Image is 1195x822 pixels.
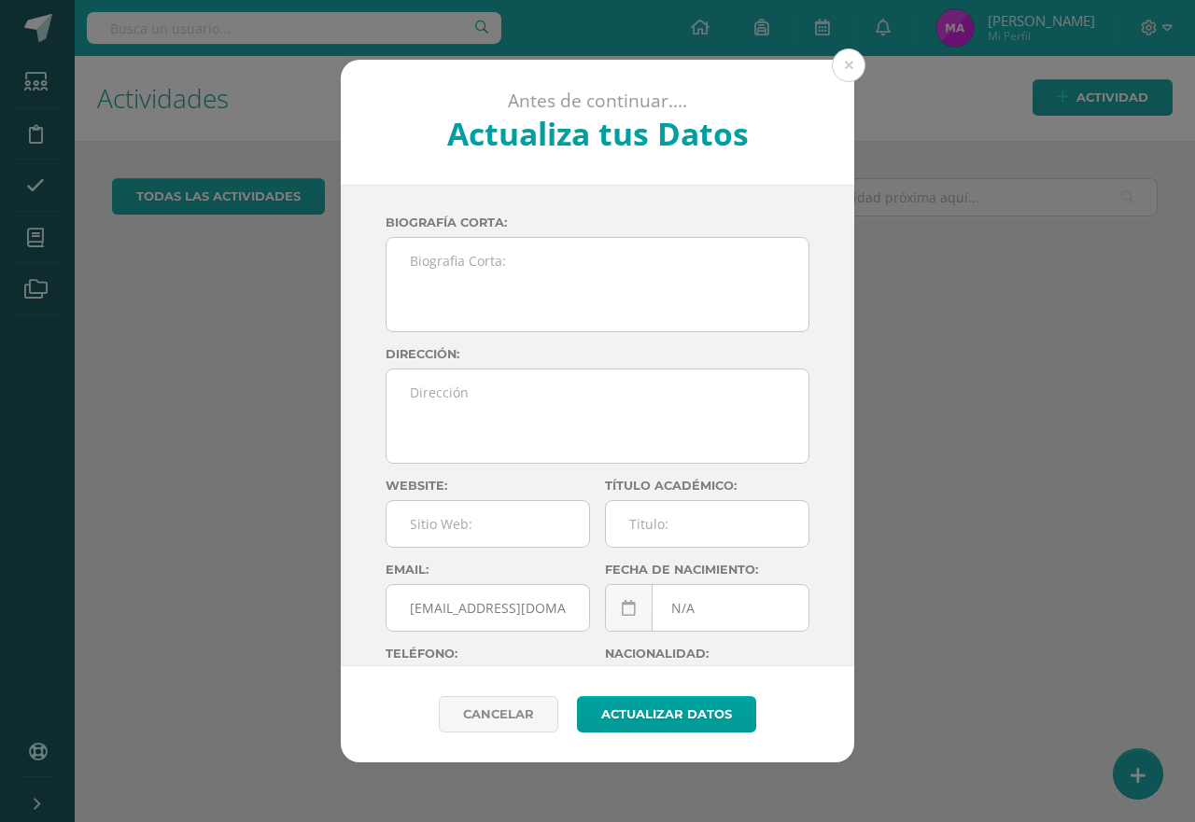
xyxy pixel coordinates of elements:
label: Teléfono: [386,647,590,661]
label: Nacionalidad: [605,647,809,661]
label: Biografía corta: [386,216,809,230]
h2: Actualiza tus Datos [391,112,805,155]
a: Cancelar [439,696,558,732]
p: Antes de continuar.... [391,90,805,113]
input: Titulo: [606,501,808,547]
input: Fecha de Nacimiento: [606,585,808,631]
input: Correo Electronico: [387,585,589,631]
label: Website: [386,479,590,493]
label: Email: [386,563,590,577]
label: Dirección: [386,347,809,361]
button: Actualizar datos [577,696,756,732]
input: Sitio Web: [387,501,589,547]
label: Fecha de nacimiento: [605,563,809,577]
label: Título académico: [605,479,809,493]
